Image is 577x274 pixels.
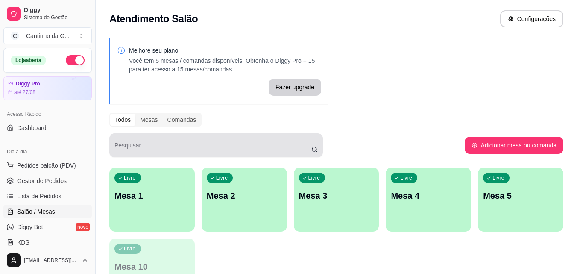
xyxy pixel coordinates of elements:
p: Livre [492,174,504,181]
p: Melhore seu plano [129,46,321,55]
p: Mesa 4 [391,190,466,202]
div: Acesso Rápido [3,107,92,121]
span: Sistema de Gestão [24,14,88,21]
a: Diggy Botnovo [3,220,92,234]
a: Diggy Proaté 27/08 [3,76,92,100]
button: LivreMesa 5 [478,168,563,232]
p: Livre [400,174,412,181]
div: Loja aberta [11,56,46,65]
p: Mesa 1 [114,190,190,202]
button: Select a team [3,27,92,44]
div: Mesas [135,114,162,126]
span: Salão / Mesas [17,207,55,216]
p: Livre [124,174,136,181]
h2: Atendimento Salão [109,12,198,26]
button: Pedidos balcão (PDV) [3,159,92,172]
button: Fazer upgrade [269,79,321,96]
span: KDS [17,238,29,247]
p: Você tem 5 mesas / comandas disponíveis. Obtenha o Diggy Pro + 15 para ter acesso a 15 mesas/coma... [129,56,321,74]
div: Todos [110,114,135,126]
a: Lista de Pedidos [3,189,92,203]
span: Diggy Bot [17,223,43,231]
div: Cantinho da G ... [26,32,70,40]
p: Mesa 2 [207,190,282,202]
span: Gestor de Pedidos [17,177,67,185]
p: Mesa 3 [299,190,374,202]
button: LivreMesa 3 [294,168,379,232]
a: Dashboard [3,121,92,135]
span: Pedidos balcão (PDV) [17,161,76,170]
article: até 27/08 [14,89,35,96]
p: Livre [216,174,228,181]
span: Diggy [24,6,88,14]
button: LivreMesa 4 [386,168,471,232]
button: Configurações [500,10,563,27]
a: KDS [3,236,92,249]
div: Dia a dia [3,145,92,159]
p: Livre [308,174,320,181]
button: Alterar Status [66,55,85,65]
p: Livre [124,245,136,252]
a: Gestor de Pedidos [3,174,92,188]
p: Mesa 10 [114,261,190,273]
input: Pesquisar [114,144,311,153]
button: LivreMesa 1 [109,168,195,232]
button: Adicionar mesa ou comanda [465,137,563,154]
span: Lista de Pedidos [17,192,62,200]
p: Mesa 5 [483,190,558,202]
a: DiggySistema de Gestão [3,3,92,24]
a: Salão / Mesas [3,205,92,218]
article: Diggy Pro [16,81,40,87]
div: Comandas [163,114,201,126]
span: [EMAIL_ADDRESS][DOMAIN_NAME] [24,257,78,264]
button: [EMAIL_ADDRESS][DOMAIN_NAME] [3,250,92,271]
span: Dashboard [17,124,47,132]
span: C [11,32,19,40]
button: LivreMesa 2 [202,168,287,232]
